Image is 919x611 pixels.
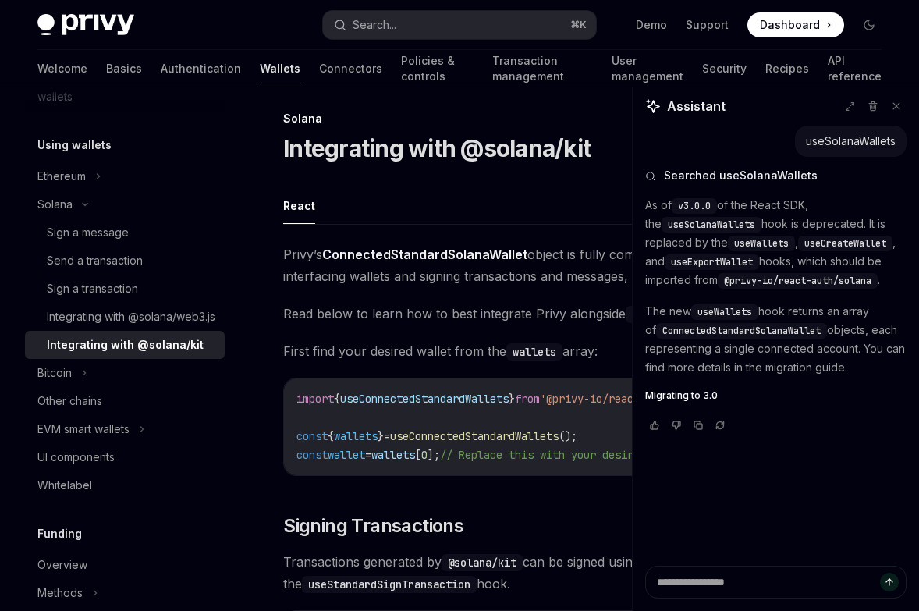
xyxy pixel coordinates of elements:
div: Solana [37,195,73,214]
div: useSolanaWallets [806,133,896,149]
button: Ethereum [25,162,225,190]
a: Recipes [765,50,809,87]
div: Methods [37,584,83,602]
button: Toggle dark mode [857,12,882,37]
span: ConnectedStandardSolanaWallet [662,325,821,337]
span: from [515,392,540,406]
span: Read below to learn how to best integrate Privy alongside . [283,303,891,325]
a: User management [612,50,683,87]
a: Security [702,50,747,87]
span: Privy’s object is fully compatible with popular web3 libraries for interfacing wallets and signin... [283,243,891,287]
a: Wallets [260,50,300,87]
a: Transaction management [492,50,593,87]
span: useConnectedStandardWallets [340,392,509,406]
button: Searched useSolanaWallets [645,168,907,183]
div: Ethereum [37,167,86,186]
h5: Using wallets [37,136,112,155]
span: = [384,429,390,443]
a: Other chains [25,387,225,415]
span: // Replace this with your desired wallet [440,448,690,462]
strong: ConnectedStandardSolanaWallet [322,247,527,262]
span: useExportWallet [671,256,753,268]
button: Vote that response was not good [667,417,686,433]
a: Overview [25,551,225,579]
span: Dashboard [760,17,820,33]
span: ]; [428,448,440,462]
code: wallets [506,343,562,361]
a: Migrating to 3.0 [645,389,907,402]
button: Search...⌘K [323,11,596,39]
span: wallets [371,448,415,462]
p: As of of the React SDK, the hook is deprecated. It is replaced by the , , and hooks, which should... [645,196,907,290]
span: Searched useSolanaWallets [664,168,818,183]
span: = [365,448,371,462]
div: Sign a message [47,223,129,242]
h1: Integrating with @solana/kit [283,134,591,162]
button: Vote that response was good [645,417,664,433]
span: } [378,429,384,443]
div: Integrating with @solana/web3.js [47,307,215,326]
span: } [509,392,515,406]
a: Authentication [161,50,241,87]
a: Dashboard [747,12,844,37]
button: Methods [25,579,225,607]
button: EVM smart wallets [25,415,225,443]
div: Sign a transaction [47,279,138,298]
a: Demo [636,17,667,33]
a: Whitelabel [25,471,225,499]
p: The new hook returns an array of objects, each representing a single connected account. You can f... [645,302,907,377]
div: Overview [37,556,87,574]
a: Send a transaction [25,247,225,275]
span: { [334,392,340,406]
span: Signing Transactions [283,513,463,538]
button: Reload last chat [711,417,729,433]
a: Integrating with @solana/kit [25,331,225,359]
a: Welcome [37,50,87,87]
code: @solana/kit [626,306,707,323]
div: Integrating with @solana/kit [47,336,204,354]
div: EVM smart wallets [37,420,130,439]
span: import [296,392,334,406]
a: Basics [106,50,142,87]
span: useSolanaWallets [668,218,755,231]
div: Other chains [37,392,102,410]
span: Migrating to 3.0 [645,389,718,402]
a: Sign a message [25,218,225,247]
span: First find your desired wallet from the array: [283,340,891,362]
button: Copy chat response [689,417,708,433]
a: Support [686,17,729,33]
button: Solana [25,190,225,218]
span: ⌘ K [570,19,587,31]
h5: Funding [37,524,82,543]
span: { [328,429,334,443]
span: Assistant [667,97,726,115]
span: const [296,448,328,462]
span: useCreateWallet [804,237,886,250]
span: useWallets [697,306,752,318]
span: v3.0.0 [678,200,711,212]
div: Whitelabel [37,476,92,495]
span: useWallets [734,237,789,250]
span: const [296,429,328,443]
div: Send a transaction [47,251,143,270]
div: Solana [283,111,891,126]
span: useConnectedStandardWallets [390,429,559,443]
button: React [283,187,315,224]
span: wallet [328,448,365,462]
a: Connectors [319,50,382,87]
div: UI components [37,448,115,467]
span: (); [559,429,577,443]
a: Policies & controls [401,50,474,87]
a: Sign a transaction [25,275,225,303]
span: @privy-io/react-auth/solana [724,275,871,287]
a: Integrating with @solana/web3.js [25,303,225,331]
span: '@privy-io/react-auth/solana' [540,392,721,406]
span: wallets [334,429,378,443]
a: API reference [828,50,882,87]
span: 0 [421,448,428,462]
span: Transactions generated by can be signed using the method from the hook. [283,551,891,595]
a: UI components [25,443,225,471]
button: Bitcoin [25,359,225,387]
div: Search... [353,16,396,34]
div: Bitcoin [37,364,72,382]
